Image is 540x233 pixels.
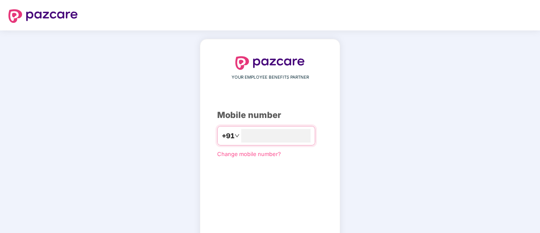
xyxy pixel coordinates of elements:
[8,9,78,23] img: logo
[235,133,240,138] span: down
[235,56,305,70] img: logo
[232,74,309,81] span: YOUR EMPLOYEE BENEFITS PARTNER
[217,151,281,157] a: Change mobile number?
[217,109,323,122] div: Mobile number
[222,131,235,141] span: +91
